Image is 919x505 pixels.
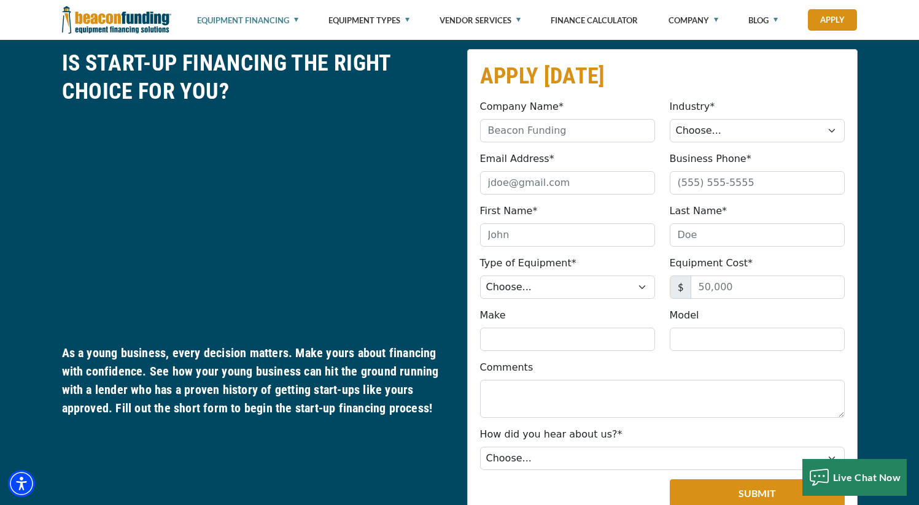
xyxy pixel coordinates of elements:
div: Accessibility Menu [8,470,35,497]
button: Live Chat Now [802,459,907,496]
h5: As a young business, every decision matters. Make yours about financing with confidence. See how ... [62,344,452,417]
label: Company Name* [480,99,564,114]
label: Email Address* [480,152,554,166]
label: Type of Equipment* [480,256,576,271]
input: 50,000 [691,276,845,299]
span: Live Chat Now [833,471,901,483]
h2: IS START-UP FINANCING THE RIGHT CHOICE FOR YOU? [62,49,452,106]
a: Apply [808,9,857,31]
span: $ [670,276,691,299]
label: Equipment Cost* [670,256,753,271]
label: Business Phone* [670,152,751,166]
label: Model [670,308,699,323]
input: Doe [670,223,845,247]
iframe: Getting Approved for Financing as a Start-up [62,115,452,334]
label: Last Name* [670,204,727,218]
label: Industry* [670,99,715,114]
h2: APPLY [DATE] [480,62,845,90]
label: First Name* [480,204,538,218]
input: Beacon Funding [480,119,655,142]
label: How did you hear about us?* [480,427,622,442]
input: (555) 555-5555 [670,171,845,195]
label: Make [480,308,506,323]
input: John [480,223,655,247]
input: jdoe@gmail.com [480,171,655,195]
label: Comments [480,360,533,375]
